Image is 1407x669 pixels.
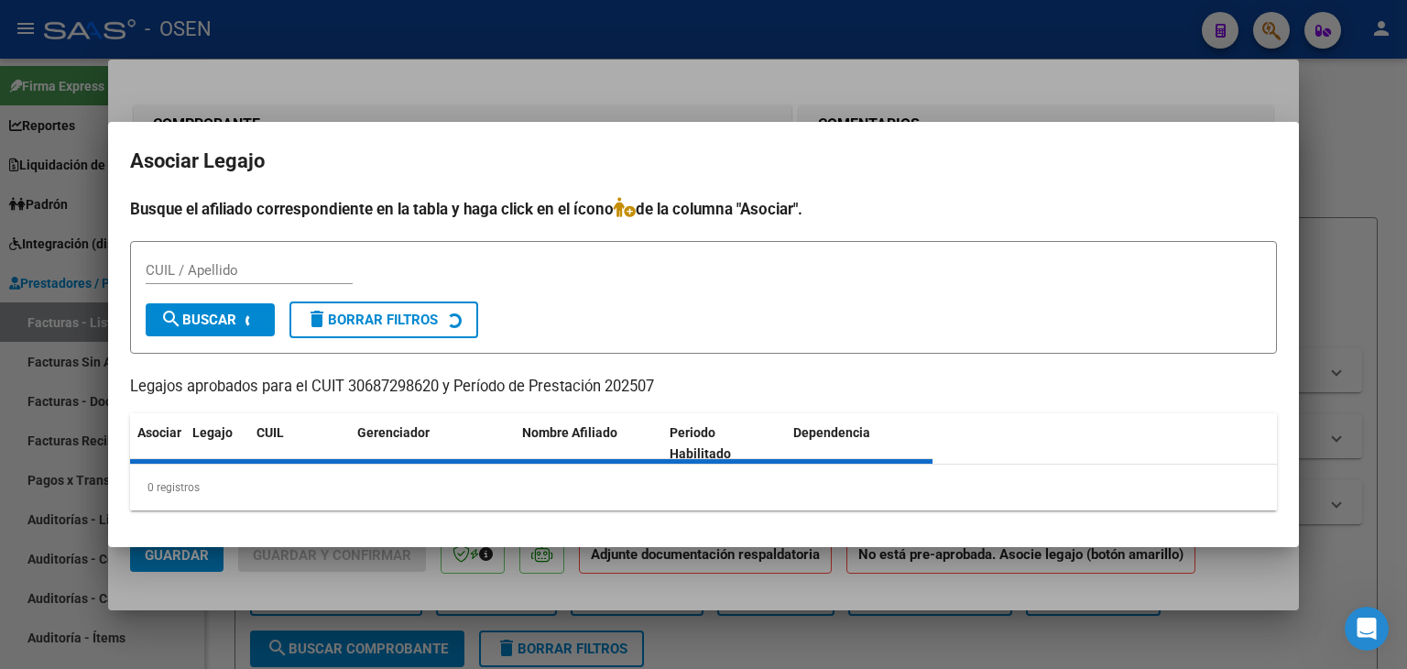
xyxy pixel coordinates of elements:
p: Legajos aprobados para el CUIT 30687298620 y Período de Prestación 202507 [130,376,1277,399]
span: Dependencia [793,425,870,440]
div: • Hace 9sem [119,284,199,303]
span: Buscar [160,312,236,328]
datatable-header-cell: Asociar [130,413,185,474]
button: Mensajes [183,500,366,574]
datatable-header-cell: CUIL [249,413,350,474]
div: Profile image for Soporte [21,334,58,370]
span: Borrar Filtros [306,312,438,328]
div: Soporte [65,81,115,100]
span: Mensajes [241,546,309,559]
button: Borrar Filtros [289,302,478,338]
div: • Hace 12sem [119,352,207,371]
div: Soporte [65,352,115,371]
h2: Asociar Legajo [130,144,1277,179]
span: Legajo [192,425,233,440]
div: Soporte [65,148,115,168]
mat-icon: search [160,308,182,330]
iframe: Intercom live chat [1345,607,1389,651]
button: Envíanos un mensaje [78,444,289,481]
span: CUIL [256,425,284,440]
datatable-header-cell: Dependencia [786,413,933,474]
h1: Mensajes [138,7,233,38]
div: Profile image for Soporte [21,198,58,235]
div: Profile image for Soporte [21,130,58,167]
datatable-header-cell: Legajo [185,413,249,474]
span: Gerenciador [357,425,430,440]
div: Profile image for Soporte [21,62,58,99]
datatable-header-cell: Periodo Habilitado [662,413,786,474]
mat-icon: delete [306,308,328,330]
div: Soporte [65,216,115,236]
div: Soporte [65,284,115,303]
span: Asociar [137,425,181,440]
button: Buscar [146,303,275,336]
span: Inicio [74,546,108,559]
div: • Hace 1sem [119,148,199,168]
datatable-header-cell: Nombre Afiliado [515,413,662,474]
div: Profile image for Soporte [21,266,58,302]
h4: Busque el afiliado correspondiente en la tabla y haga click en el ícono de la columna "Asociar". [130,197,1277,221]
div: • Hace 16h [119,81,188,100]
span: ¡Que tenga un lindo dia! [65,199,222,214]
span: Cualquier otra duda estamos a su disposición. [65,63,362,78]
div: 0 registros [130,465,1277,510]
div: • Hace 8sem [119,216,199,236]
span: Nombre Afiliado [522,425,617,440]
datatable-header-cell: Gerenciador [350,413,515,474]
span: Periodo Habilitado [670,425,731,461]
span: 📣 Res. 01/2025: Nuevos Movimientos Hola [PERSON_NAME]! Te traemos las últimas Altas y Bajas relac... [65,334,1237,349]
